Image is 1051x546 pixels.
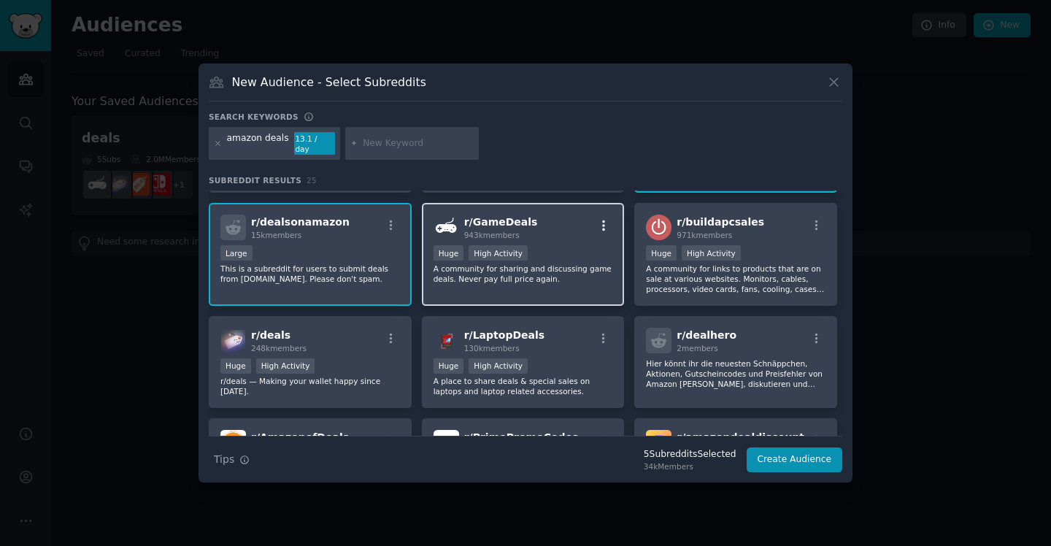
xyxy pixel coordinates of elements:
div: High Activity [256,358,315,374]
div: Huge [646,245,677,261]
div: Large [220,245,253,261]
div: Huge [434,245,464,261]
img: AmazonofDeals [220,430,246,455]
p: A community for sharing and discussing game deals. Never pay full price again. [434,264,613,284]
button: Tips [209,447,255,472]
input: New Keyword [363,137,474,150]
span: 25 [307,176,317,185]
span: Tips [214,452,234,467]
div: High Activity [682,245,741,261]
span: r/ buildapcsales [677,216,764,228]
span: 130k members [464,344,520,353]
img: PrimePromoCodes [434,430,459,455]
span: 248k members [251,344,307,353]
span: Subreddit Results [209,175,301,185]
span: r/ amazondealdiscount [677,431,804,443]
p: Hier könnt ihr die neuesten Schnäppchen, Aktionen, Gutscheincodes und Preisfehler von Amazon [PER... [646,358,825,389]
p: A community for links to products that are on sale at various websites. Monitors, cables, process... [646,264,825,294]
div: amazon deals [227,132,289,155]
span: 2 members [677,344,718,353]
div: 13.1 / day [294,132,335,155]
img: deals [220,328,246,353]
span: 971k members [677,231,732,239]
div: 5 Subreddit s Selected [644,448,736,461]
span: 15k members [251,231,301,239]
h3: New Audience - Select Subreddits [232,74,426,90]
p: This is a subreddit for users to submit deals from [DOMAIN_NAME]. Please don't spam. [220,264,400,284]
button: Create Audience [747,447,843,472]
p: r/deals — Making your wallet happy since [DATE]. [220,376,400,396]
img: LaptopDeals [434,328,459,353]
span: r/ deals [251,329,290,341]
div: 34k Members [644,461,736,472]
span: r/ dealsonamazon [251,216,350,228]
img: GameDeals [434,215,459,240]
div: Huge [220,358,251,374]
div: Huge [434,358,464,374]
h3: Search keywords [209,112,299,122]
p: A place to share deals & special sales on laptops and laptop related accessories. [434,376,613,396]
span: r/ GameDeals [464,216,538,228]
div: High Activity [469,358,528,374]
img: buildapcsales [646,215,671,240]
img: amazondealdiscount [646,430,671,455]
span: r/ LaptopDeals [464,329,544,341]
span: r/ AmazonofDeals [251,431,349,443]
span: r/ dealhero [677,329,736,341]
span: r/ PrimePromoCodes [464,431,579,443]
div: High Activity [469,245,528,261]
span: 943k members [464,231,520,239]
